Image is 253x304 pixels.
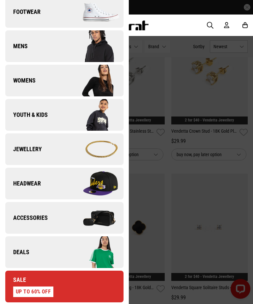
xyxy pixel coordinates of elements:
[5,145,42,153] span: Jewellery
[64,236,123,269] img: Company
[5,168,124,199] a: Headwear Company
[5,8,41,16] span: Footwear
[64,167,123,200] img: Company
[5,271,124,302] a: Sale UP TO 60% OFF
[5,99,124,131] a: Youth & Kids Company
[5,42,28,50] span: Mens
[64,64,123,97] img: Company
[64,30,123,63] img: Company
[5,65,124,96] a: Womens Company
[5,276,26,284] span: Sale
[5,214,48,222] span: Accessories
[5,248,29,256] span: Deals
[64,133,123,166] img: Company
[5,77,36,84] span: Womens
[5,236,124,268] a: Deals Company
[13,287,53,297] div: UP TO 60% OFF
[64,201,123,234] img: Company
[64,98,123,131] img: Company
[5,133,124,165] a: Jewellery Company
[5,30,124,62] a: Mens Company
[5,111,48,119] span: Youth & Kids
[5,3,25,22] button: Open LiveChat chat widget
[5,180,41,187] span: Headwear
[5,202,124,234] a: Accessories Company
